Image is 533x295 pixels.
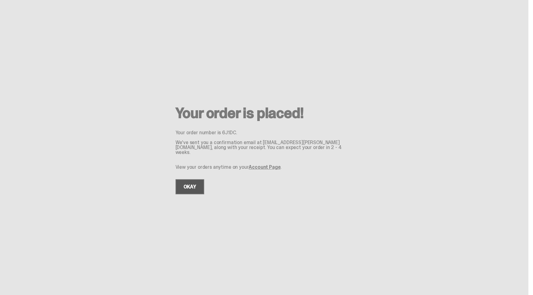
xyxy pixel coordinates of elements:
a: OKAY [176,179,204,194]
p: Your order number is 6J1DC. [176,130,353,135]
p: We've sent you a confirmation email at [EMAIL_ADDRESS][PERSON_NAME][DOMAIN_NAME], along with your... [176,140,353,155]
p: View your orders anytime on your . [176,165,353,170]
h2: Your order is placed! [176,106,353,120]
a: Account Page [249,164,280,170]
